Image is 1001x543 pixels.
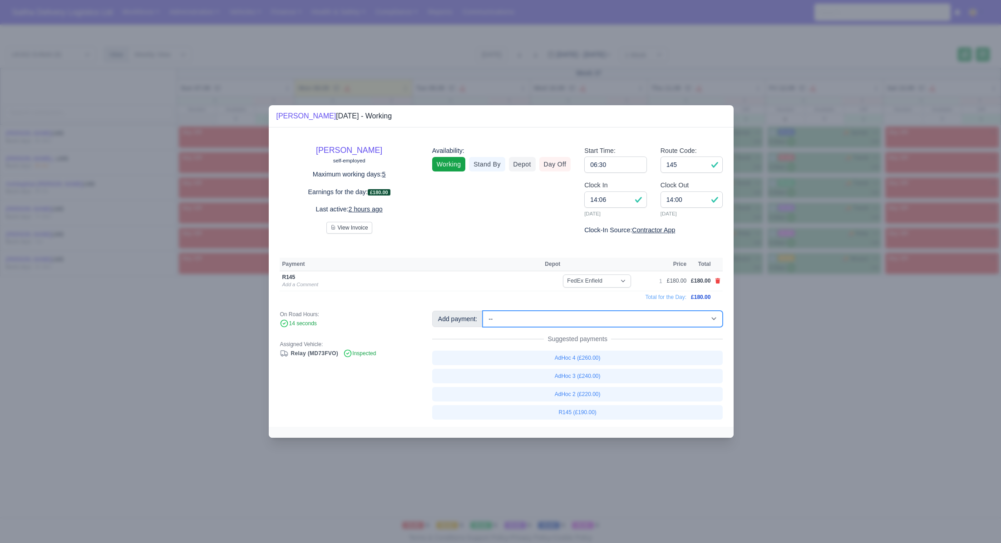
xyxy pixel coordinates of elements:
[432,351,723,365] a: AdHoc 4 (£260.00)
[584,210,647,218] small: [DATE]
[432,405,723,420] a: R145 (£190.00)
[659,278,662,285] div: 1
[584,146,616,156] label: Start Time:
[316,146,382,155] a: [PERSON_NAME]
[691,278,710,284] span: £180.00
[432,311,483,327] div: Add payment:
[661,146,697,156] label: Route Code:
[665,258,689,271] th: Price
[542,258,657,271] th: Depot
[276,112,336,120] a: [PERSON_NAME]
[280,258,542,271] th: Payment
[280,311,418,318] div: On Road Hours:
[282,282,318,287] a: Add a Comment
[539,157,571,171] a: Day Off
[282,274,486,281] div: R145
[838,438,1001,543] iframe: Chat Widget
[432,146,571,156] div: Availability:
[280,350,338,357] a: Relay (MD73FVO)
[691,294,710,300] span: £180.00
[469,157,505,171] a: Stand By
[326,222,372,234] button: View Invoice
[280,169,418,180] p: Maximum working days:
[280,204,418,215] p: Last active:
[280,187,418,197] p: Earnings for the day:
[280,320,418,328] div: 14 seconds
[432,157,465,171] a: Working
[280,341,418,348] div: Assigned Vehicle:
[689,258,713,271] th: Total
[584,180,607,191] label: Clock In
[333,158,365,163] small: self-employed
[661,180,689,191] label: Clock Out
[368,189,390,196] span: £180.00
[584,225,723,235] div: Clock-In Source:
[645,294,686,300] span: Total for the Day:
[432,369,723,383] a: AdHoc 3 (£240.00)
[661,210,723,218] small: [DATE]
[509,157,536,171] a: Depot
[432,387,723,401] a: AdHoc 2 (£220.00)
[343,350,376,357] span: Inspected
[349,205,383,213] u: 2 hours ago
[632,226,675,234] u: Contractor App
[665,271,689,291] td: £180.00
[276,111,392,122] div: [DATE] - Working
[544,334,611,343] span: Suggested payments
[382,171,386,178] u: 5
